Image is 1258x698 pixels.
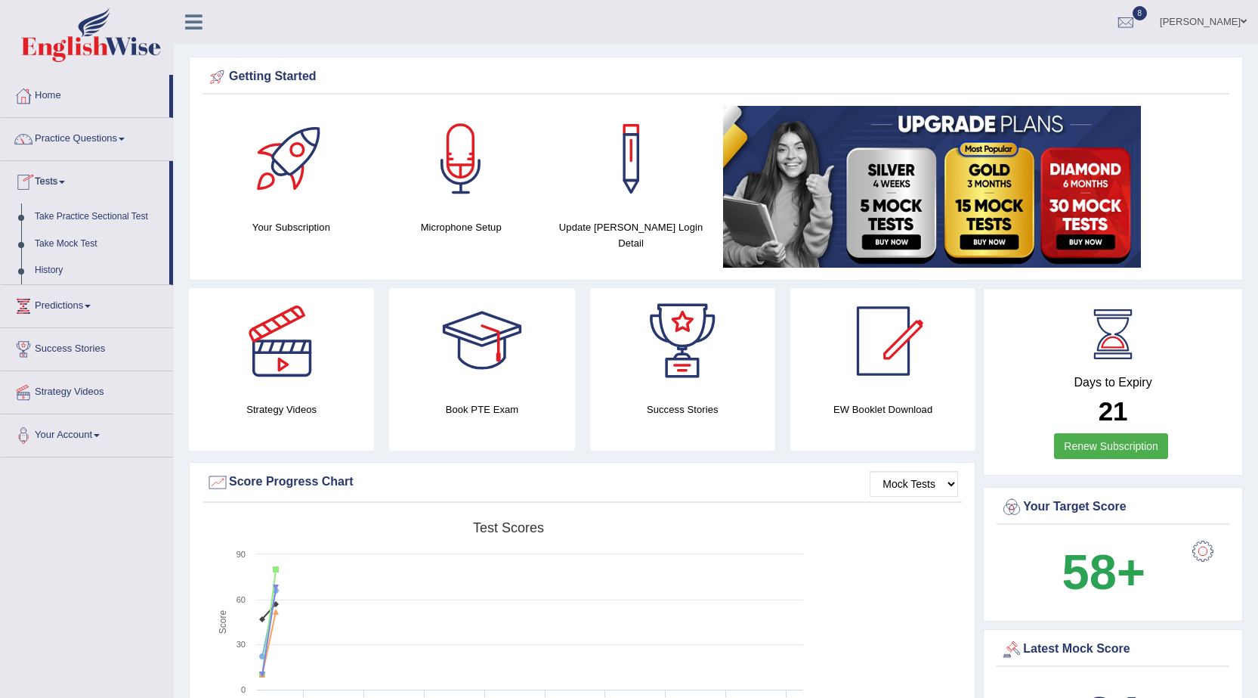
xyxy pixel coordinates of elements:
[554,219,709,251] h4: Update [PERSON_NAME] Login Detail
[1,161,169,199] a: Tests
[790,402,975,417] h4: EW Booklet Download
[1,75,169,113] a: Home
[1,371,173,409] a: Strategy Videos
[1,118,173,156] a: Practice Questions
[1054,433,1168,459] a: Renew Subscription
[384,219,539,235] h4: Microphone Setup
[1,328,173,366] a: Success Stories
[1099,396,1128,426] b: 21
[1,285,173,323] a: Predictions
[218,610,228,634] tspan: Score
[28,231,169,258] a: Take Mock Test
[1133,6,1148,20] span: 8
[389,402,574,417] h4: Book PTE Exam
[723,106,1141,268] img: small5.jpg
[189,402,374,417] h4: Strategy Videos
[1,414,173,452] a: Your Account
[206,66,1226,88] div: Getting Started
[206,471,958,494] div: Score Progress Chart
[28,203,169,231] a: Take Practice Sectional Test
[1000,638,1226,661] div: Latest Mock Score
[241,685,246,694] text: 0
[28,257,169,284] a: History
[214,219,369,235] h4: Your Subscription
[473,520,544,535] tspan: Test scores
[236,640,246,649] text: 30
[1062,544,1145,600] b: 58+
[236,550,246,559] text: 90
[1000,376,1226,389] h4: Days to Expiry
[1000,496,1226,519] div: Your Target Score
[590,402,775,417] h4: Success Stories
[236,595,246,604] text: 60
